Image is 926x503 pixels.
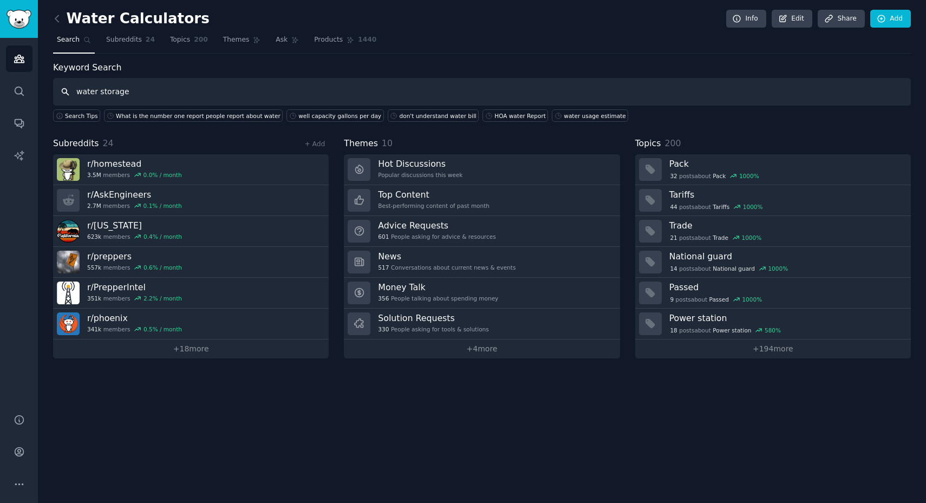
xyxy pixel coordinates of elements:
h3: Money Talk [378,282,498,293]
h3: r/ PrepperIntel [87,282,182,293]
div: members [87,171,182,179]
span: Pack [713,172,726,180]
a: HOA water Report [482,109,548,122]
span: Themes [344,137,378,151]
a: well capacity gallons per day [286,109,383,122]
div: 580 % [765,326,781,334]
div: 0.4 % / month [144,233,182,240]
h3: National guard [669,251,903,262]
span: Topics [635,137,661,151]
a: Pack32postsaboutPack1000% [635,154,911,185]
span: 200 [194,35,208,45]
span: 356 [378,295,389,302]
span: Subreddits [106,35,142,45]
a: Search [53,31,95,54]
span: 24 [146,35,155,45]
span: Search [57,35,80,45]
div: Best-performing content of past month [378,202,490,210]
span: 24 [103,138,114,148]
div: don't understand water bill [400,112,477,120]
a: Share [818,10,864,28]
span: 14 [670,265,677,272]
div: Popular discussions this week [378,171,462,179]
h3: Power station [669,312,903,324]
a: r/PrepperIntel351kmembers2.2% / month [53,278,329,309]
h3: r/ AskEngineers [87,189,182,200]
div: 1000 % [742,234,762,241]
h3: r/ [US_STATE] [87,220,182,231]
div: 0.6 % / month [144,264,182,271]
span: 517 [378,264,389,271]
a: Themes [219,31,265,54]
span: 44 [670,203,677,211]
a: Solution Requests330People asking for tools & solutions [344,309,619,339]
span: 1440 [358,35,376,45]
h3: Pack [669,158,903,169]
h3: r/ homestead [87,158,182,169]
img: preppers [57,251,80,273]
div: People asking for tools & solutions [378,325,488,333]
a: Power station18postsaboutPower station580% [635,309,911,339]
a: +194more [635,339,911,358]
a: News517Conversations about current news & events [344,247,619,278]
span: 557k [87,264,101,271]
a: Add [870,10,911,28]
a: Tariffs44postsaboutTariffs1000% [635,185,911,216]
div: members [87,264,182,271]
span: Ask [276,35,288,45]
a: Topics200 [166,31,212,54]
img: GummySearch logo [6,10,31,29]
span: Trade [713,234,728,241]
a: r/preppers557kmembers0.6% / month [53,247,329,278]
a: +18more [53,339,329,358]
img: homestead [57,158,80,181]
span: Search Tips [65,112,98,120]
a: Hot DiscussionsPopular discussions this week [344,154,619,185]
div: 1000 % [739,172,759,180]
span: 623k [87,233,101,240]
a: Products1440 [310,31,380,54]
a: What is the number one report people report about water [104,109,283,122]
h3: r/ preppers [87,251,182,262]
a: Advice Requests601People asking for advice & resources [344,216,619,247]
h3: Top Content [378,189,490,200]
div: members [87,233,182,240]
span: 10 [382,138,393,148]
span: Power station [713,326,751,334]
div: post s about [669,202,764,212]
span: 18 [670,326,677,334]
h3: Solution Requests [378,312,488,324]
a: Trade21postsaboutTrade1000% [635,216,911,247]
a: Passed9postsaboutPassed1000% [635,278,911,309]
a: r/[US_STATE]623kmembers0.4% / month [53,216,329,247]
div: Conversations about current news & events [378,264,516,271]
a: Money Talk356People talking about spending money [344,278,619,309]
h3: Passed [669,282,903,293]
span: Themes [223,35,250,45]
a: +4more [344,339,619,358]
a: Ask [272,31,303,54]
div: post s about [669,264,789,273]
span: Passed [709,296,729,303]
div: 2.2 % / month [144,295,182,302]
span: Products [314,35,343,45]
h3: Tariffs [669,189,903,200]
button: Search Tips [53,109,100,122]
h3: Hot Discussions [378,158,462,169]
h3: r/ phoenix [87,312,182,324]
span: 2.7M [87,202,101,210]
span: 9 [670,296,674,303]
h3: News [378,251,516,262]
div: 0.1 % / month [144,202,182,210]
a: National guard14postsaboutNational guard1000% [635,247,911,278]
a: water usage estimate [552,109,628,122]
span: 341k [87,325,101,333]
img: PrepperIntel [57,282,80,304]
span: National guard [713,265,755,272]
div: post s about [669,295,763,304]
h2: Water Calculators [53,10,210,28]
img: California [57,220,80,243]
div: post s about [669,233,762,243]
span: Subreddits [53,137,99,151]
div: members [87,295,182,302]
